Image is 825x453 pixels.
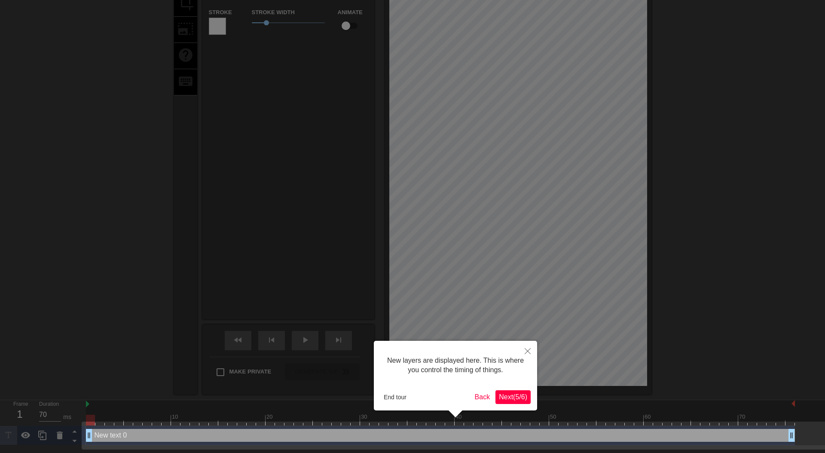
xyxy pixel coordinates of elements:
button: End tour [380,391,410,404]
button: Back [471,390,494,404]
button: Next [495,390,531,404]
span: Next ( 5 / 6 ) [499,393,527,401]
button: Close [518,341,537,361]
div: New layers are displayed here. This is where you control the timing of things. [380,347,531,384]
